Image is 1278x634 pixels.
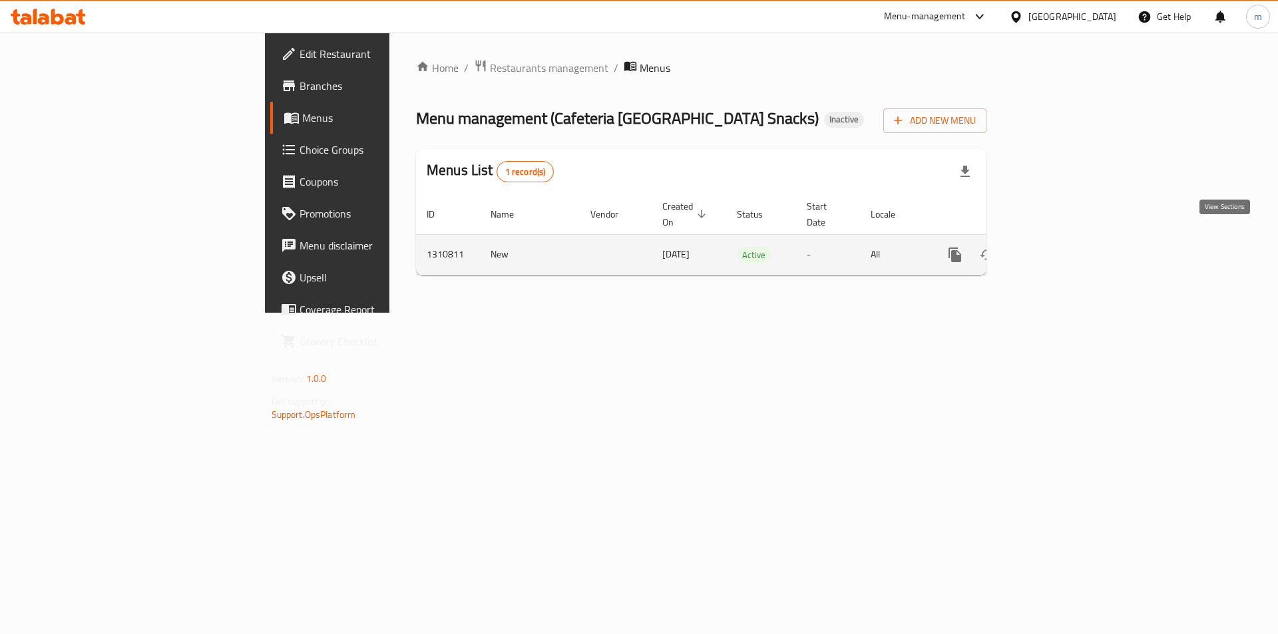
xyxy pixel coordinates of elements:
[884,9,966,25] div: Menu-management
[427,206,452,222] span: ID
[272,406,356,423] a: Support.OpsPlatform
[971,239,1003,271] button: Change Status
[300,238,468,253] span: Menu disclaimer
[824,114,864,125] span: Inactive
[1028,9,1116,24] div: [GEOGRAPHIC_DATA]
[860,234,929,275] td: All
[662,198,710,230] span: Created On
[871,206,913,222] span: Locale
[272,370,304,387] span: Version:
[474,59,608,77] a: Restaurants management
[270,102,479,134] a: Menus
[491,206,531,222] span: Name
[270,166,479,198] a: Coupons
[497,166,554,178] span: 1 record(s)
[949,156,981,188] div: Export file
[272,393,333,410] span: Get support on:
[824,112,864,128] div: Inactive
[490,60,608,76] span: Restaurants management
[300,46,468,62] span: Edit Restaurant
[807,198,844,230] span: Start Date
[929,194,1078,235] th: Actions
[300,301,468,317] span: Coverage Report
[416,59,986,77] nav: breadcrumb
[270,198,479,230] a: Promotions
[737,247,771,263] span: Active
[302,110,468,126] span: Menus
[590,206,636,222] span: Vendor
[939,239,971,271] button: more
[416,103,819,133] span: Menu management ( Cafeteria [GEOGRAPHIC_DATA] Snacks )
[416,194,1078,275] table: enhanced table
[480,234,580,275] td: New
[300,142,468,158] span: Choice Groups
[300,78,468,94] span: Branches
[427,160,554,182] h2: Menus List
[270,38,479,70] a: Edit Restaurant
[497,161,554,182] div: Total records count
[640,60,670,76] span: Menus
[883,108,986,133] button: Add New Menu
[662,245,690,263] span: [DATE]
[270,325,479,357] a: Grocery Checklist
[300,206,468,222] span: Promotions
[737,247,771,263] div: Active
[894,112,976,129] span: Add New Menu
[270,134,479,166] a: Choice Groups
[300,333,468,349] span: Grocery Checklist
[306,370,327,387] span: 1.0.0
[270,70,479,102] a: Branches
[300,269,468,285] span: Upsell
[614,60,618,76] li: /
[300,174,468,190] span: Coupons
[737,206,780,222] span: Status
[270,293,479,325] a: Coverage Report
[270,261,479,293] a: Upsell
[1254,9,1262,24] span: m
[796,234,860,275] td: -
[270,230,479,261] a: Menu disclaimer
